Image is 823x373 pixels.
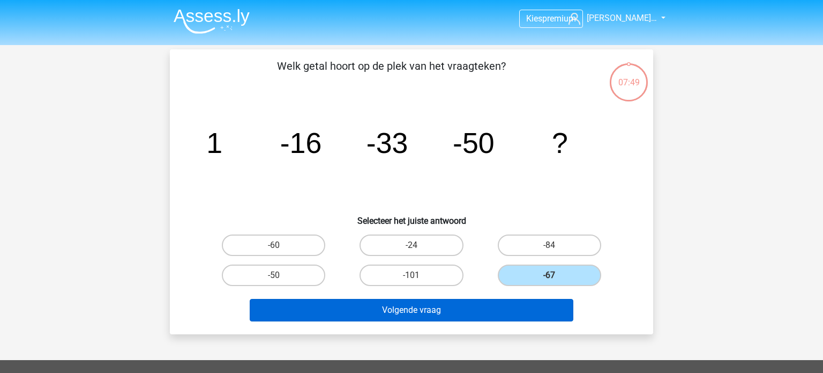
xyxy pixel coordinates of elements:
span: [PERSON_NAME]… [587,13,657,23]
p: Welk getal hoort op de plek van het vraagteken? [187,58,596,90]
label: -101 [360,265,463,286]
tspan: -16 [280,127,322,159]
a: [PERSON_NAME]… [564,12,658,25]
h6: Selecteer het juiste antwoord [187,207,636,226]
tspan: 1 [206,127,222,159]
div: 07:49 [609,62,649,89]
tspan: -33 [366,127,408,159]
button: Volgende vraag [250,299,574,321]
label: -60 [222,235,325,256]
label: -67 [498,265,601,286]
img: Assessly [174,9,250,34]
tspan: -50 [453,127,495,159]
a: Kiespremium [520,11,582,26]
span: premium [542,13,576,24]
label: -84 [498,235,601,256]
span: Kies [526,13,542,24]
label: -50 [222,265,325,286]
tspan: ? [552,127,568,159]
label: -24 [360,235,463,256]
